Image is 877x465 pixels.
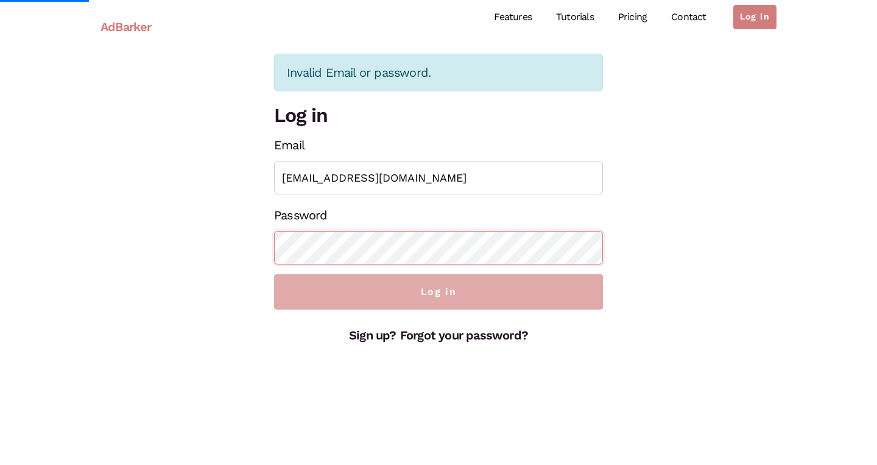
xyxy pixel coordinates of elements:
label: Email [274,134,305,156]
a: Log in [733,5,777,29]
div: Invalid Email or password. [274,54,603,91]
a: AdBarker [100,13,152,41]
a: Forgot your password? [400,328,528,343]
label: Password [274,204,328,226]
h2: Log in [274,101,603,129]
input: Log in [274,274,603,310]
a: Sign up? [349,328,396,343]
